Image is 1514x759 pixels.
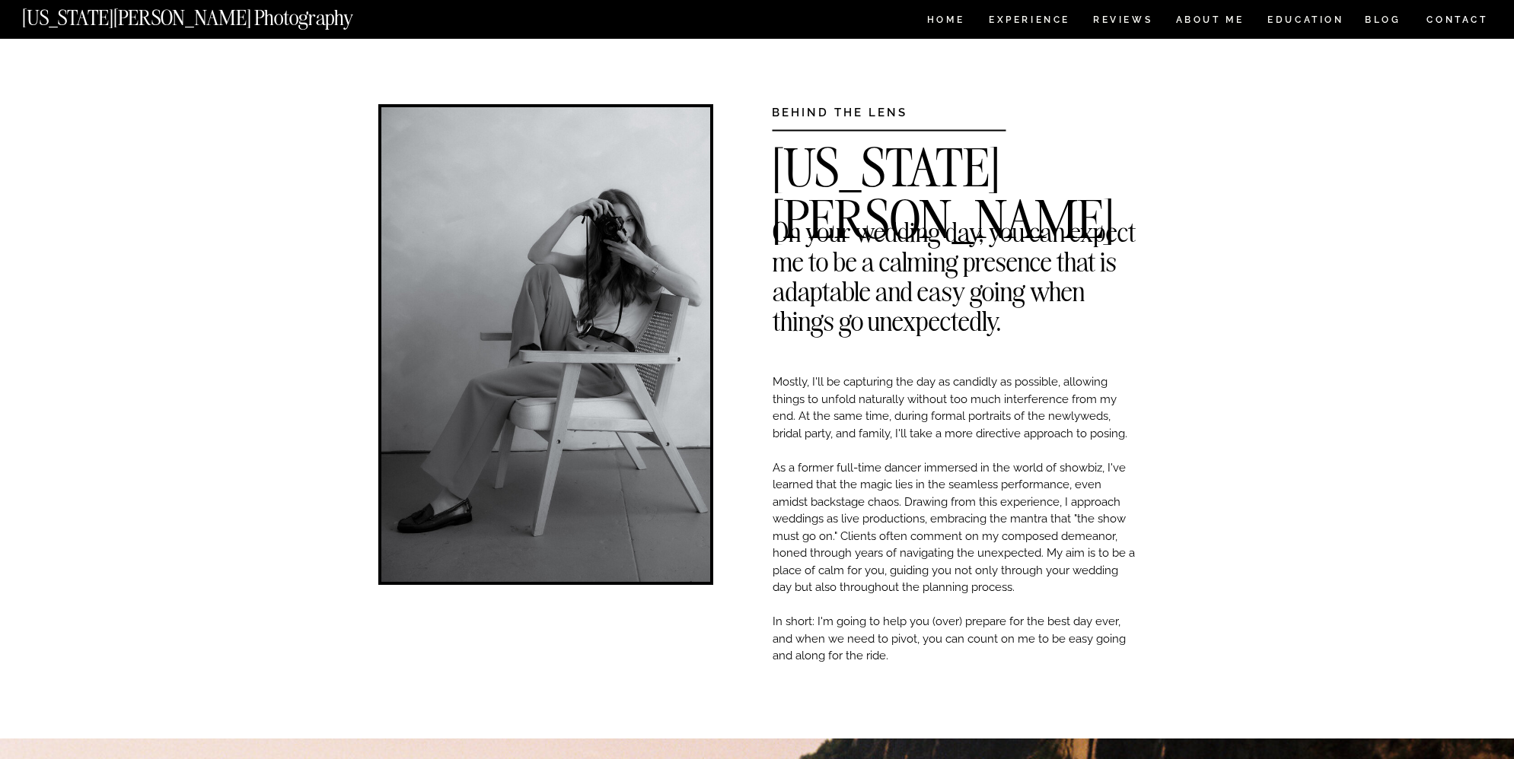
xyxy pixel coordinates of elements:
[22,8,404,21] a: [US_STATE][PERSON_NAME] Photography
[772,104,958,116] h3: BEHIND THE LENS
[1093,15,1150,28] a: REVIEWS
[772,142,1136,165] h2: [US_STATE][PERSON_NAME]
[1365,15,1401,28] a: BLOG
[1426,11,1489,28] a: CONTACT
[773,217,1136,240] h2: On your wedding day, you can expect me to be a calming presence that is adaptable and easy going ...
[1175,15,1245,28] a: ABOUT ME
[989,15,1069,28] a: Experience
[1266,15,1346,28] a: EDUCATION
[924,15,967,28] a: HOME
